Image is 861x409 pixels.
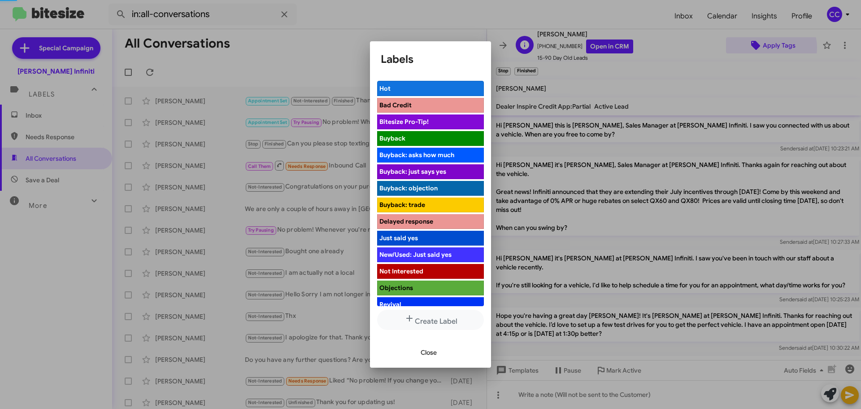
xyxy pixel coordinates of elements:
[379,217,433,225] span: Delayed response
[421,344,437,361] span: Close
[379,84,391,92] span: Hot
[381,52,480,66] h1: Labels
[379,167,446,176] span: Buyback: just says yes
[379,118,429,126] span: Bitesize Pro-Tip!
[379,251,452,259] span: New/Used: Just said yes
[379,284,413,292] span: Objections
[379,101,412,109] span: Bad Credit
[413,344,444,361] button: Close
[377,310,484,330] button: Create Label
[379,300,401,308] span: Revival
[379,134,405,142] span: Buyback
[379,151,454,159] span: Buyback: asks how much
[379,184,438,192] span: Buyback: objection
[379,201,425,209] span: Buyback: trade
[379,267,423,275] span: Not Interested
[379,234,418,242] span: Just said yes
